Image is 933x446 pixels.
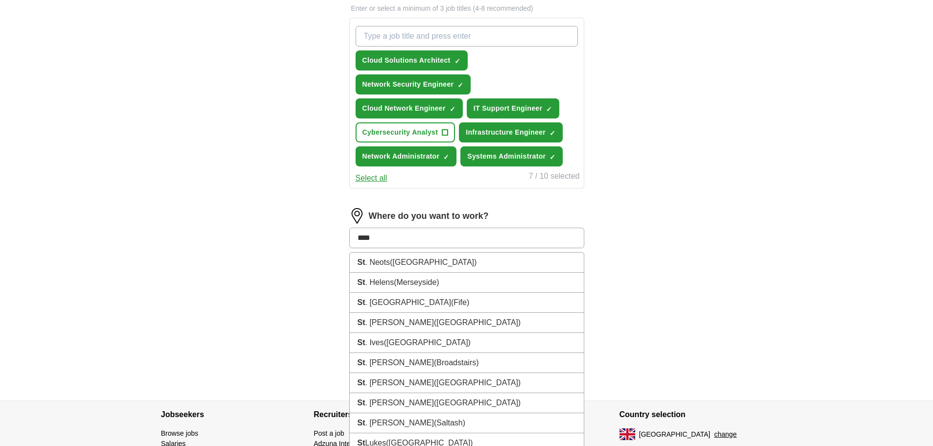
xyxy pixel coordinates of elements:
a: Post a job [314,429,344,437]
button: Systems Administrator✓ [460,146,563,166]
li: . Ives [350,333,584,353]
button: change [714,429,737,440]
div: 7 / 10 selected [528,170,579,184]
strong: St [358,318,365,327]
span: ([GEOGRAPHIC_DATA]) [434,318,521,327]
span: ([GEOGRAPHIC_DATA]) [434,378,521,387]
span: Cybersecurity Analyst [362,127,438,138]
span: ([GEOGRAPHIC_DATA]) [390,258,477,266]
span: Cloud Solutions Architect [362,55,451,66]
h4: Country selection [620,401,772,428]
li: . [PERSON_NAME] [350,313,584,333]
span: IT Support Engineer [474,103,542,114]
li: . [GEOGRAPHIC_DATA] [350,293,584,313]
button: Network Administrator✓ [356,146,457,166]
strong: St [358,338,365,347]
button: Cloud Solutions Architect✓ [356,50,468,70]
span: Network Security Engineer [362,79,454,90]
span: (Saltash) [434,419,465,427]
strong: St [358,358,365,367]
button: Cloud Network Engineer✓ [356,98,463,118]
li: . Helens [350,273,584,293]
strong: St [358,399,365,407]
span: ✓ [546,105,552,113]
span: (Broadstairs) [434,358,479,367]
li: . [PERSON_NAME] [350,373,584,393]
span: ✓ [443,153,449,161]
span: Systems Administrator [467,151,546,162]
button: IT Support Engineer✓ [467,98,559,118]
a: Browse jobs [161,429,198,437]
span: ([GEOGRAPHIC_DATA]) [384,338,471,347]
button: Infrastructure Engineer✓ [459,122,563,142]
span: Infrastructure Engineer [466,127,546,138]
span: [GEOGRAPHIC_DATA] [639,429,711,440]
p: Enter or select a minimum of 3 job titles (4-8 recommended) [349,3,584,14]
li: . [PERSON_NAME] [350,413,584,433]
strong: St [358,419,365,427]
input: Type a job title and press enter [356,26,578,47]
span: ([GEOGRAPHIC_DATA]) [434,399,521,407]
span: Network Administrator [362,151,440,162]
strong: St [358,258,365,266]
span: (Merseyside) [394,278,439,286]
button: Network Security Engineer✓ [356,74,471,94]
img: UK flag [620,428,635,440]
li: . Neots [350,253,584,273]
button: Cybersecurity Analyst [356,122,455,142]
span: (Fife) [451,298,469,306]
strong: St [358,278,365,286]
span: ✓ [455,57,460,65]
span: ✓ [450,105,455,113]
li: . [PERSON_NAME] [350,393,584,413]
button: Select all [356,172,387,184]
span: ✓ [457,81,463,89]
span: ✓ [550,153,555,161]
label: Where do you want to work? [369,210,489,223]
strong: St [358,378,365,387]
span: ✓ [550,129,555,137]
span: Cloud Network Engineer [362,103,446,114]
strong: St [358,298,365,306]
li: . [PERSON_NAME] [350,353,584,373]
img: location.png [349,208,365,224]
